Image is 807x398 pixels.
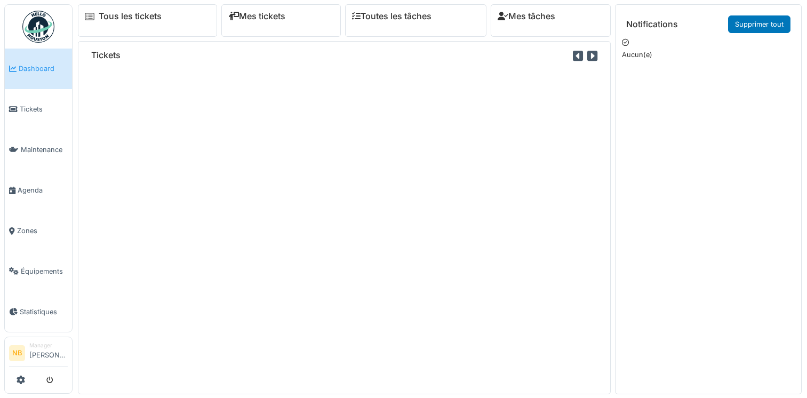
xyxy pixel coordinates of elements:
[18,185,68,195] span: Agenda
[5,291,72,332] a: Statistiques
[5,49,72,89] a: Dashboard
[728,15,790,33] a: Supprimer tout
[29,341,68,364] li: [PERSON_NAME]
[21,266,68,276] span: Équipements
[17,226,68,236] span: Zones
[5,170,72,211] a: Agenda
[498,11,555,21] a: Mes tâches
[5,130,72,170] a: Maintenance
[19,63,68,74] span: Dashboard
[22,11,54,43] img: Badge_color-CXgf-gQk.svg
[20,307,68,317] span: Statistiques
[5,251,72,291] a: Équipements
[99,11,162,21] a: Tous les tickets
[29,341,68,349] div: Manager
[228,11,285,21] a: Mes tickets
[352,11,432,21] a: Toutes les tâches
[91,50,121,60] h6: Tickets
[626,19,678,29] h6: Notifications
[21,145,68,155] span: Maintenance
[20,104,68,114] span: Tickets
[622,50,795,60] p: Aucun(e)
[9,341,68,367] a: NB Manager[PERSON_NAME]
[9,345,25,361] li: NB
[5,89,72,130] a: Tickets
[5,211,72,251] a: Zones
